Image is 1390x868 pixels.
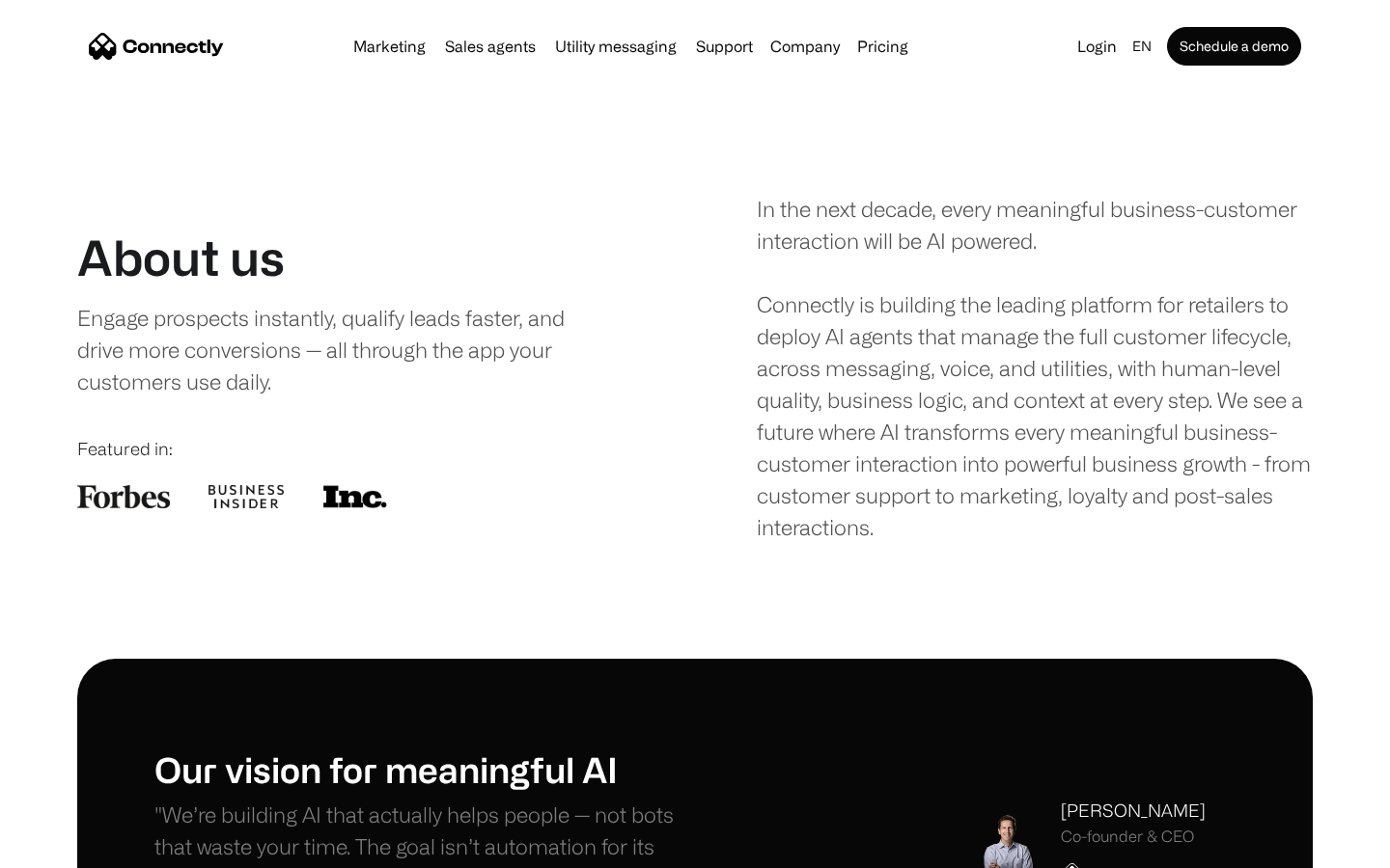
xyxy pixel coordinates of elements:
div: Company [770,33,840,60]
a: Support [688,39,761,54]
div: en [1132,33,1152,60]
aside: Language selected: English [19,832,116,861]
div: Featured in: [77,436,633,462]
h1: Our vision for meaningful AI [154,748,695,790]
div: Engage prospects instantly, qualify leads faster, and drive more conversions — all through the ap... [77,302,605,397]
h1: About us [77,229,285,286]
a: Utility messaging [547,39,684,54]
div: Co-founder & CEO [1061,827,1206,846]
a: Login [1070,33,1125,60]
ul: Language list [39,834,116,861]
div: [PERSON_NAME] [1061,798,1206,824]
div: In the next decade, every meaningful business-customer interaction will be AI powered. Connectly ... [757,193,1313,543]
a: Marketing [346,39,433,54]
a: Schedule a demo [1167,27,1301,66]
a: Pricing [849,39,916,54]
a: Sales agents [437,39,543,54]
